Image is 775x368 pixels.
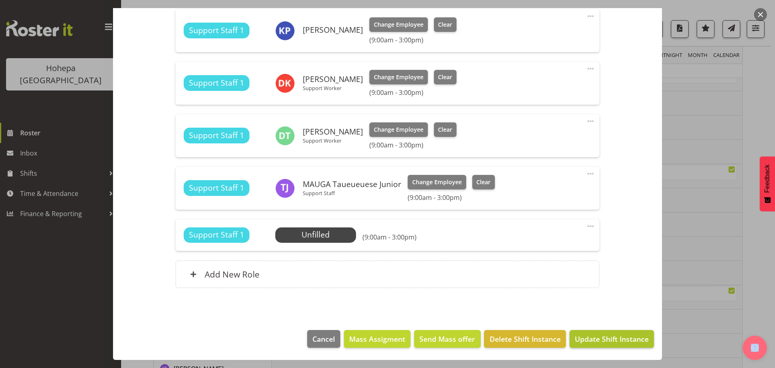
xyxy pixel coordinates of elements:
span: Clear [476,178,490,187]
img: kunjadia-pratik11164.jpg [275,21,295,40]
h6: (9:00am - 3:00pm) [408,193,495,202]
button: Update Shift Instance [570,330,654,348]
span: Mass Assigment [349,334,405,344]
img: taueueuese-junior-mauga5972.jpg [275,179,295,198]
h6: (9:00am - 3:00pm) [369,141,457,149]
span: Cancel [312,334,335,344]
h6: MAUGA Taueueuese Junior [303,180,401,189]
span: Clear [438,125,452,134]
button: Clear [434,17,457,32]
h6: (9:00am - 3:00pm) [369,88,457,97]
span: Change Employee [374,20,423,29]
span: Support Staff 1 [189,77,244,89]
button: Delete Shift Instance [484,330,566,348]
button: Mass Assigment [344,330,411,348]
span: Change Employee [374,73,423,82]
button: Change Employee [369,122,428,137]
h6: [PERSON_NAME] [303,127,363,136]
span: Clear [438,20,452,29]
button: Clear [472,175,495,189]
span: Feedback [764,164,771,193]
button: Change Employee [408,175,466,189]
span: Clear [438,73,452,82]
span: Update Shift Instance [575,334,649,344]
button: Send Mass offer [414,330,480,348]
span: Change Employee [374,125,423,134]
span: Send Mass offer [419,334,475,344]
span: Change Employee [412,178,462,187]
button: Feedback - Show survey [760,156,775,211]
span: Support Staff 1 [189,229,244,241]
span: Support Staff 1 [189,182,244,194]
h6: [PERSON_NAME] [303,75,363,84]
button: Change Employee [369,70,428,84]
button: Clear [434,70,457,84]
h6: (9:00am - 3:00pm) [369,36,457,44]
span: Delete Shift Instance [490,334,561,344]
h6: Add New Role [205,269,260,280]
span: Support Staff 1 [189,25,244,36]
button: Clear [434,122,457,137]
span: Support Staff 1 [189,130,244,141]
img: help-xxl-2.png [751,344,759,352]
span: Unfilled [302,229,330,240]
button: Cancel [307,330,340,348]
p: Support Staff [303,190,401,196]
p: Support Worker [303,137,363,144]
img: demetria-tan6001.jpg [275,126,295,145]
button: Change Employee [369,17,428,32]
p: Support Worker [303,85,363,91]
h6: [PERSON_NAME] [303,25,363,34]
img: dequina-kaye11011.jpg [275,74,295,93]
h6: (9:00am - 3:00pm) [362,233,417,241]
